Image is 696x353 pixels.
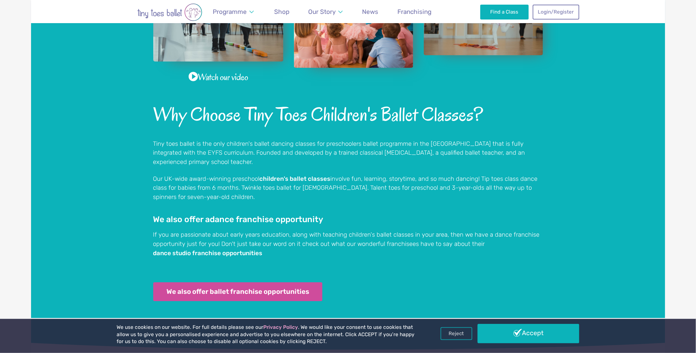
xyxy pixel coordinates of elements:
[362,8,378,16] span: News
[153,139,543,167] p: Tiny toes ballet is the only children's ballet dancing classes for preschoolers ballet programme ...
[117,324,418,345] p: We use cookies on our website. For full details please see our . We would like your consent to us...
[271,4,293,20] a: Shop
[533,5,579,19] a: Login/Register
[210,4,257,20] a: Programme
[117,3,223,21] img: tiny toes ballet
[480,5,529,19] a: Find a Class
[397,8,431,16] span: Franchising
[153,282,323,301] a: We also offer ballet franchise opportunities
[478,324,579,343] a: Accept
[260,176,331,182] a: children's ballet classes
[305,4,346,20] a: Our Story
[359,4,382,20] a: News
[213,8,247,16] span: Programme
[153,175,543,202] p: Our UK-wide award-winning preschool involve fun, learning, storytime, and so much dancing! Tip to...
[441,327,472,340] a: Reject
[264,324,298,330] a: Privacy Policy
[210,216,323,224] a: dance franchise opportunity
[153,105,543,125] h2: Why Choose Tiny Toes Children's Ballet Classes?
[153,230,543,258] p: If you are passionate about early years education, along with teaching children's ballet classes ...
[189,71,248,84] a: Watch our video
[394,4,435,20] a: Franchising
[153,250,263,257] a: dance studio franchise opportunities
[309,8,336,16] span: Our Story
[274,8,289,16] span: Shop
[153,214,543,224] h4: We also offer a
